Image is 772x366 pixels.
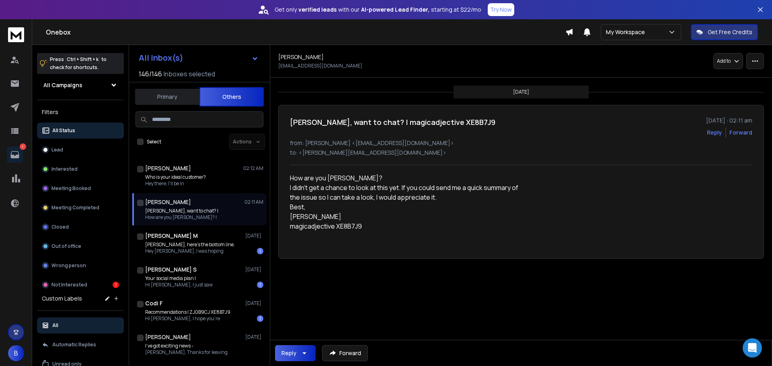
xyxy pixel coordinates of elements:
[278,63,362,69] p: [EMAIL_ADDRESS][DOMAIN_NAME]
[691,24,758,40] button: Get Free Credits
[145,333,191,341] h1: [PERSON_NAME]
[37,106,124,118] h3: Filters
[145,309,230,315] p: Recommendations | ZJ0B9CJ XE8B7J9
[7,147,23,163] a: 1
[20,143,26,150] p: 1
[743,338,762,358] div: Open Intercom Messenger
[145,180,206,187] p: Hey there, I'll be in
[707,129,722,137] button: Reply
[290,202,525,221] p: Best, [PERSON_NAME]
[37,123,124,139] button: All Status
[257,282,263,288] div: 1
[245,300,263,307] p: [DATE]
[37,180,124,196] button: Meeting Booked
[145,315,230,322] p: Hi [PERSON_NAME], I hope you're
[145,241,235,248] p: [PERSON_NAME], here's the bottom line.
[51,224,69,230] p: Closed
[37,200,124,216] button: Meeting Completed
[708,28,752,36] p: Get Free Credits
[257,248,263,254] div: 1
[66,55,100,64] span: Ctrl + Shift + k
[164,69,215,79] h3: Inboxes selected
[145,343,228,349] p: I've got exciting news -
[513,89,529,95] p: [DATE]
[51,243,81,249] p: Out of office
[139,54,183,62] h1: All Inbox(s)
[132,50,265,66] button: All Inbox(s)
[37,337,124,353] button: Automatic Replies
[37,77,124,93] button: All Campaigns
[145,299,163,307] h1: Codi F
[37,161,124,177] button: Interested
[290,117,495,128] h1: [PERSON_NAME], want to chat? | magicadjective XE8B7J9
[145,232,198,240] h1: [PERSON_NAME] M
[37,238,124,254] button: Out of office
[37,277,124,293] button: Not Interested1
[52,127,75,134] p: All Status
[322,345,368,361] button: Forward
[606,28,648,36] p: My Workspace
[275,345,316,361] button: Reply
[145,275,213,282] p: Your social media plan |
[145,349,228,356] p: [PERSON_NAME], Thanks for leaving
[51,262,86,269] p: Wrong person
[51,185,91,192] p: Meeting Booked
[8,345,24,361] button: B
[51,166,78,172] p: Interested
[145,164,191,172] h1: [PERSON_NAME]
[290,139,752,147] p: from: [PERSON_NAME] <[EMAIL_ADDRESS][DOMAIN_NAME]>
[290,183,525,202] p: I didn’t get a chance to look at this yet. If you could send me a quick summary of the issue so I...
[257,315,263,322] div: 1
[490,6,512,14] p: Try Now
[290,149,752,157] p: to: <[PERSON_NAME][EMAIL_ADDRESS][DOMAIN_NAME]>
[147,139,161,145] label: Select
[52,341,96,348] p: Automatic Replies
[145,208,218,214] p: [PERSON_NAME], want to chat? |
[37,317,124,333] button: All
[717,58,731,64] p: Add to
[245,233,263,239] p: [DATE]
[145,214,218,221] p: How are you [PERSON_NAME]? I
[51,147,63,153] p: Lead
[8,27,24,42] img: logo
[145,266,197,274] h1: [PERSON_NAME] S
[298,6,337,14] strong: verified leads
[729,129,752,137] div: Forward
[278,53,324,61] h1: [PERSON_NAME]
[145,198,191,206] h1: [PERSON_NAME]
[46,27,565,37] h1: Onebox
[37,142,124,158] button: Lead
[706,117,752,125] p: [DATE] : 02:11 am
[145,248,235,254] p: Hey [PERSON_NAME], I was hoping
[37,258,124,274] button: Wrong person
[243,165,263,172] p: 02:12 AM
[139,69,162,79] span: 146 / 146
[275,6,481,14] p: Get only with our starting at $22/mo
[37,219,124,235] button: Closed
[50,55,107,72] p: Press to check for shortcuts.
[245,266,263,273] p: [DATE]
[51,204,99,211] p: Meeting Completed
[145,174,206,180] p: Who is your ideal customer?
[281,349,296,357] div: Reply
[290,221,525,231] p: magicadjective XE8B7J9
[145,282,213,288] p: Hi [PERSON_NAME], I just saw
[244,199,263,205] p: 02:11 AM
[52,322,58,329] p: All
[488,3,514,16] button: Try Now
[43,81,82,89] h1: All Campaigns
[113,282,119,288] div: 1
[361,6,429,14] strong: AI-powered Lead Finder,
[290,173,525,183] p: How are you [PERSON_NAME]?
[245,334,263,340] p: [DATE]
[199,87,264,106] button: Others
[51,282,87,288] p: Not Interested
[135,88,199,106] button: Primary
[42,294,82,303] h3: Custom Labels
